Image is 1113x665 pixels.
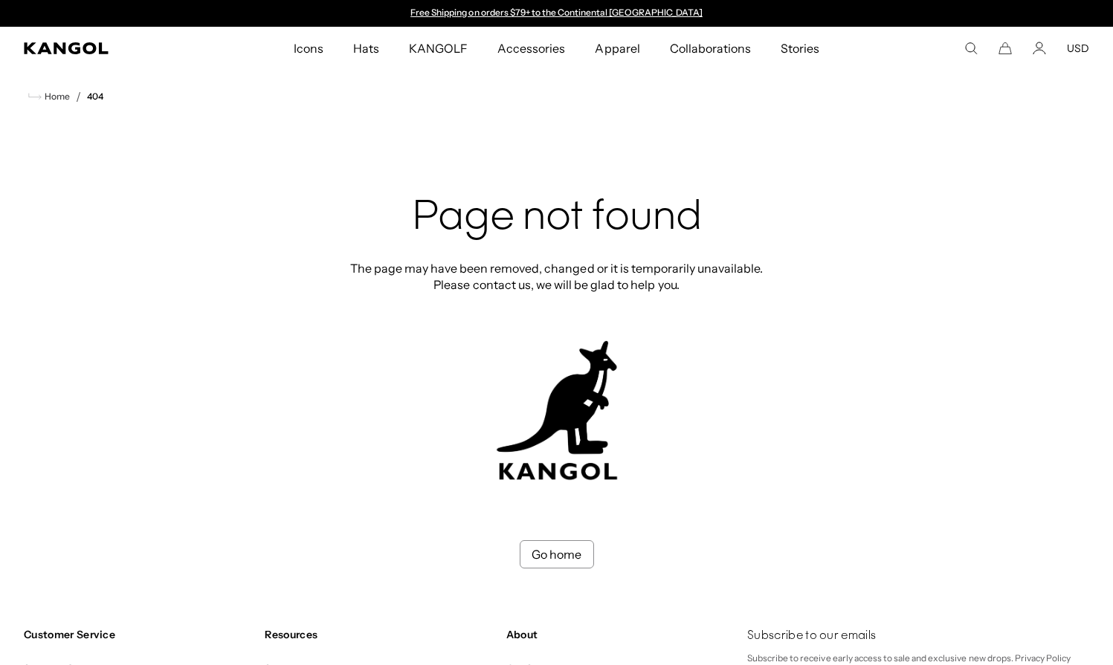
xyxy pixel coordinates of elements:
[497,27,565,70] span: Accessories
[483,27,580,70] a: Accessories
[265,628,494,641] h4: Resources
[520,540,594,568] a: Go home
[28,90,70,103] a: Home
[42,91,70,102] span: Home
[1033,42,1046,55] a: Account
[964,42,978,55] summary: Search here
[404,7,710,19] slideshow-component: Announcement bar
[338,27,394,70] a: Hats
[346,260,768,293] p: The page may have been removed, changed or it is temporarily unavailable. Please contact us, we w...
[595,27,639,70] span: Apparel
[999,42,1012,55] button: Cart
[70,88,81,106] li: /
[410,7,703,18] a: Free Shipping on orders $79+ to the Continental [GEOGRAPHIC_DATA]
[580,27,654,70] a: Apparel
[409,27,468,70] span: KANGOLF
[394,27,483,70] a: KANGOLF
[279,27,338,70] a: Icons
[506,628,735,641] h4: About
[747,628,1089,644] h4: Subscribe to our emails
[1067,42,1089,55] button: USD
[766,27,834,70] a: Stories
[294,27,323,70] span: Icons
[24,42,193,54] a: Kangol
[655,27,766,70] a: Collaborations
[781,27,819,70] span: Stories
[404,7,710,19] div: Announcement
[346,195,768,242] h2: Page not found
[353,27,379,70] span: Hats
[24,628,253,641] h4: Customer Service
[87,91,103,102] a: 404
[494,340,620,481] img: kangol-404-logo.jpg
[404,7,710,19] div: 1 of 2
[670,27,751,70] span: Collaborations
